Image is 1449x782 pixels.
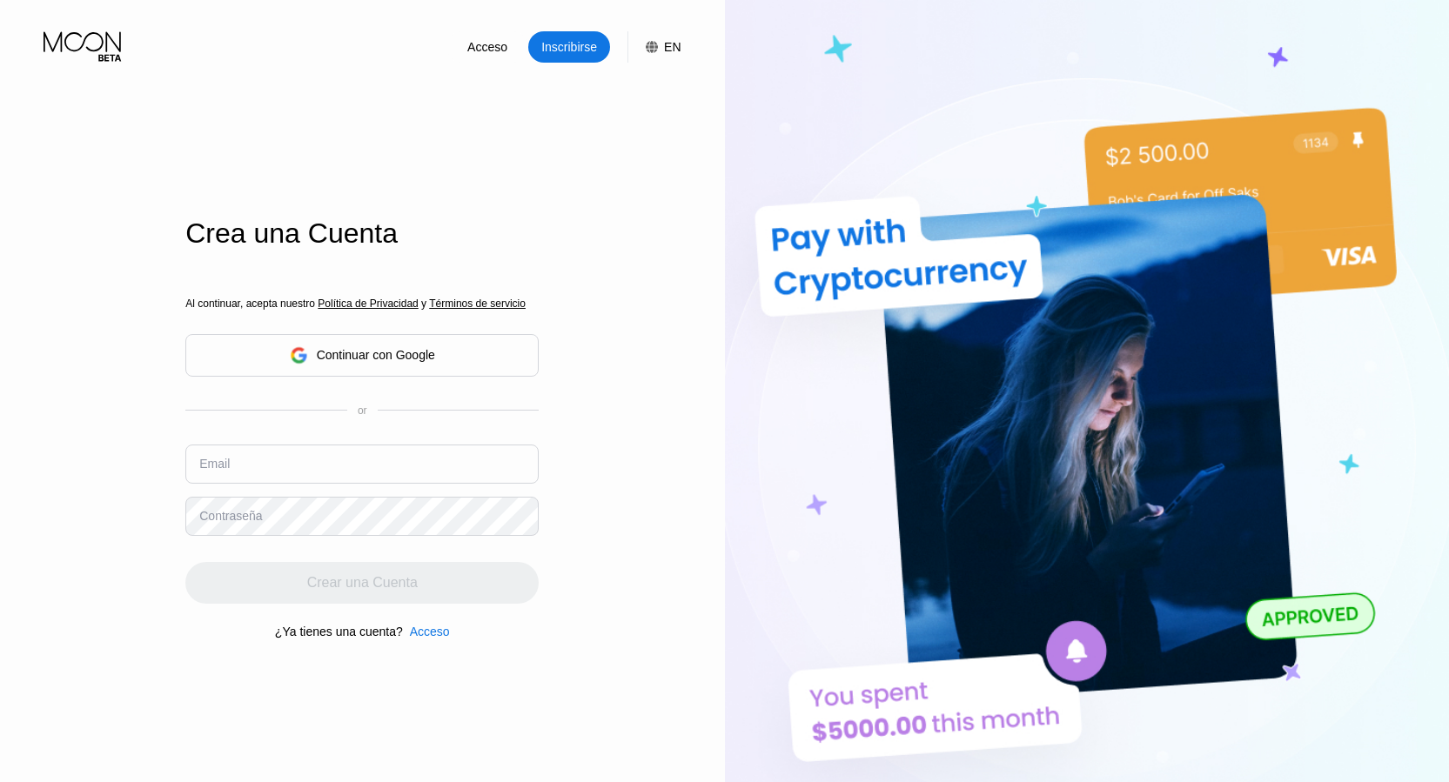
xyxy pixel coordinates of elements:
[185,297,539,310] div: Al continuar, acepta nuestro
[185,217,539,250] div: Crea una Cuenta
[199,457,230,471] div: Email
[185,334,539,377] div: Continuar con Google
[358,404,367,417] div: or
[410,625,450,638] div: Acceso
[540,38,599,56] div: Inscribirse
[528,31,610,63] div: Inscribirse
[664,40,681,54] div: EN
[403,625,450,638] div: Acceso
[627,31,681,63] div: EN
[429,297,526,310] span: Términos de servicio
[466,38,509,56] div: Acceso
[275,625,403,638] div: ¿Ya tienes una cuenta?
[446,31,528,63] div: Acceso
[318,297,418,310] span: Política de Privacidad
[419,297,429,310] span: y
[317,348,435,362] div: Continuar con Google
[199,509,262,523] div: Contraseña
